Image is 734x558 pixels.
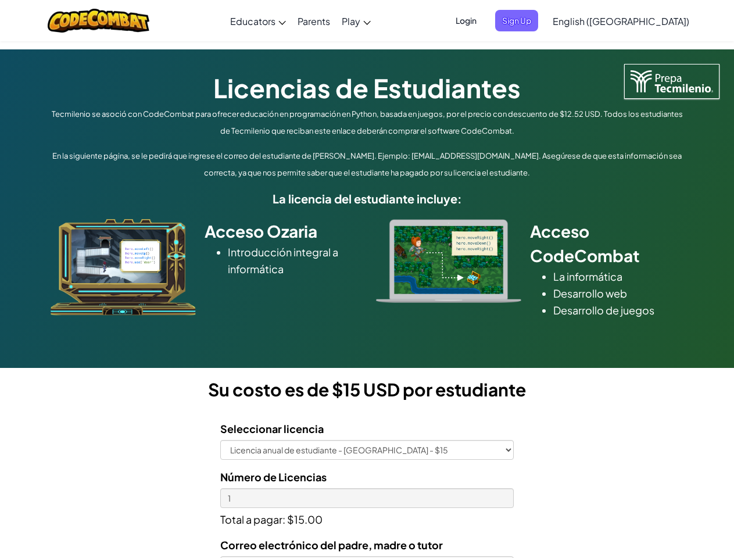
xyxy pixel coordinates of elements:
[230,15,275,27] span: Educators
[220,420,324,437] label: Seleccionar licencia
[553,285,684,302] li: Desarrollo web
[292,5,336,37] a: Parents
[376,219,521,303] img: type_real_code.png
[48,9,149,33] img: CodeCombat logo
[342,15,360,27] span: Play
[220,508,514,528] p: Total a pagar: $15.00
[48,189,687,208] h5: La licencia del estudiante incluye:
[220,468,327,485] label: Número de Licencias
[205,219,359,244] h2: Acceso Ozaria
[336,5,377,37] a: Play
[553,268,684,285] li: La informática
[51,219,196,316] img: ozaria_acodus.png
[220,536,443,553] label: Correo electrónico del padre, madre o tutor
[228,244,359,277] li: Introducción integral a informática
[547,5,695,37] a: English ([GEOGRAPHIC_DATA])
[224,5,292,37] a: Educators
[553,302,684,319] li: Desarrollo de juegos
[48,106,687,139] p: Tecmilenio se asoció con CodeCombat para ofrecer educación en programación en Python, basada en j...
[48,70,687,106] h1: Licencias de Estudiantes
[624,64,719,99] img: Tecmilenio logo
[48,148,687,181] p: En la siguiente página, se le pedirá que ingrese el correo del estudiante de [PERSON_NAME]. Ejemp...
[495,10,538,31] button: Sign Up
[530,219,684,268] h2: Acceso CodeCombat
[553,15,689,27] span: English ([GEOGRAPHIC_DATA])
[449,10,484,31] button: Login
